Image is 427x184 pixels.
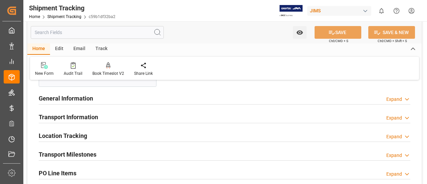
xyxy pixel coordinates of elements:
[29,14,40,19] a: Home
[386,171,402,178] div: Expand
[90,43,112,55] div: Track
[39,113,98,122] h2: Transport Information
[47,14,81,19] a: Shipment Tracking
[315,26,361,39] button: SAVE
[92,70,124,76] div: Book Timeslot V2
[134,70,153,76] div: Share Link
[307,6,371,16] div: JIMS
[39,169,76,178] h2: PO Line Items
[293,26,307,39] button: open menu
[35,70,54,76] div: New Form
[389,3,404,18] button: Help Center
[386,115,402,122] div: Expand
[39,131,87,140] h2: Location Tracking
[280,5,303,17] img: Exertis%20JAM%20-%20Email%20Logo.jpg_1722504956.jpg
[50,43,68,55] div: Edit
[39,150,96,159] h2: Transport Milestones
[27,43,50,55] div: Home
[374,3,389,18] button: show 0 new notifications
[329,38,348,43] span: Ctrl/CMD + S
[386,96,402,103] div: Expand
[368,26,415,39] button: SAVE & NEW
[378,38,407,43] span: Ctrl/CMD + Shift + S
[64,70,82,76] div: Audit Trail
[29,3,115,13] div: Shipment Tracking
[68,43,90,55] div: Email
[31,26,164,39] input: Search Fields
[386,152,402,159] div: Expand
[386,133,402,140] div: Expand
[307,4,374,17] button: JIMS
[39,94,93,103] h2: General Information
